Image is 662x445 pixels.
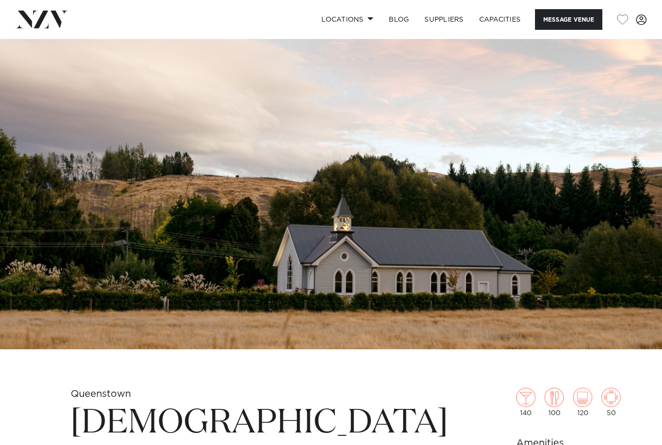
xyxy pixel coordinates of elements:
a: BLOG [381,9,417,30]
img: meeting.png [601,388,621,407]
a: SUPPLIERS [417,9,471,30]
small: Queenstown [71,389,131,399]
img: cocktail.png [516,388,535,407]
div: 100 [545,388,564,417]
a: Locations [314,9,381,30]
img: theatre.png [573,388,592,407]
a: Capacities [471,9,529,30]
div: 50 [601,388,621,417]
button: Message Venue [535,9,602,30]
div: 140 [516,388,535,417]
img: dining.png [545,388,564,407]
div: 120 [573,388,592,417]
img: nzv-logo.png [15,11,68,28]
